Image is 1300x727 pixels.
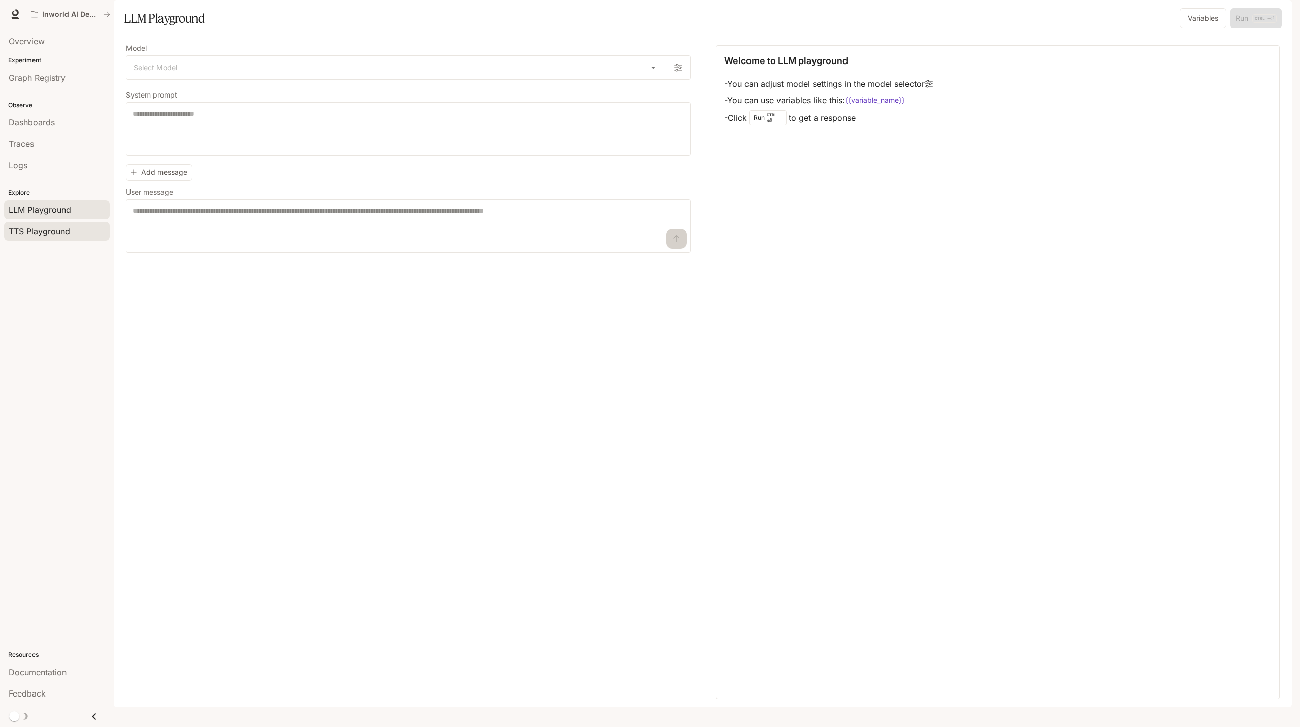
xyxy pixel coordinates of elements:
li: - Click to get a response [724,108,933,128]
code: {{variable_name}} [845,95,905,105]
p: Welcome to LLM playground [724,54,848,68]
button: Add message [126,164,192,181]
span: Select Model [134,62,177,73]
p: CTRL + [767,112,782,118]
button: Variables [1180,8,1226,28]
div: Run [749,110,787,125]
p: Inworld AI Demos [42,10,99,19]
li: - You can adjust model settings in the model selector [724,76,933,92]
p: ⏎ [767,112,782,124]
p: User message [126,188,173,196]
div: Select Model [126,56,666,79]
p: System prompt [126,91,177,99]
li: - You can use variables like this: [724,92,933,108]
h1: LLM Playground [124,8,205,28]
button: All workspaces [26,4,115,24]
p: Model [126,45,147,52]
